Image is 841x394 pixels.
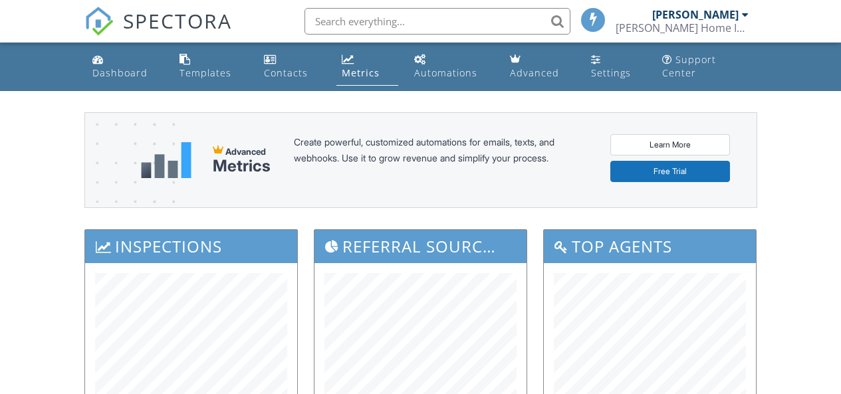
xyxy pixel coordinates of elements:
[85,113,175,260] img: advanced-banner-bg-f6ff0eecfa0ee76150a1dea9fec4b49f333892f74bc19f1b897a312d7a1b2ff3.png
[414,66,477,79] div: Automations
[544,230,756,262] h3: Top Agents
[662,53,716,79] div: Support Center
[616,21,749,35] div: Fisher Home Inspections, LLC
[657,48,754,86] a: Support Center
[342,66,380,79] div: Metrics
[141,142,191,178] img: metrics-aadfce2e17a16c02574e7fc40e4d6b8174baaf19895a402c862ea781aae8ef5b.svg
[510,66,559,79] div: Advanced
[304,8,570,35] input: Search everything...
[610,134,730,155] a: Learn More
[87,48,164,86] a: Dashboard
[586,48,647,86] a: Settings
[409,48,494,86] a: Automations (Basic)
[174,48,248,86] a: Templates
[180,66,231,79] div: Templates
[314,230,527,262] h3: Referral Sources
[92,66,148,79] div: Dashboard
[294,134,586,186] div: Create powerful, customized automations for emails, texts, and webhooks. Use it to grow revenue a...
[264,66,308,79] div: Contacts
[225,146,266,157] span: Advanced
[85,230,297,262] h3: Inspections
[259,48,326,86] a: Contacts
[505,48,575,86] a: Advanced
[336,48,398,86] a: Metrics
[610,161,730,182] a: Free Trial
[84,7,114,36] img: The Best Home Inspection Software - Spectora
[591,66,631,79] div: Settings
[84,18,232,46] a: SPECTORA
[123,7,232,35] span: SPECTORA
[652,8,739,21] div: [PERSON_NAME]
[213,157,271,175] div: Metrics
